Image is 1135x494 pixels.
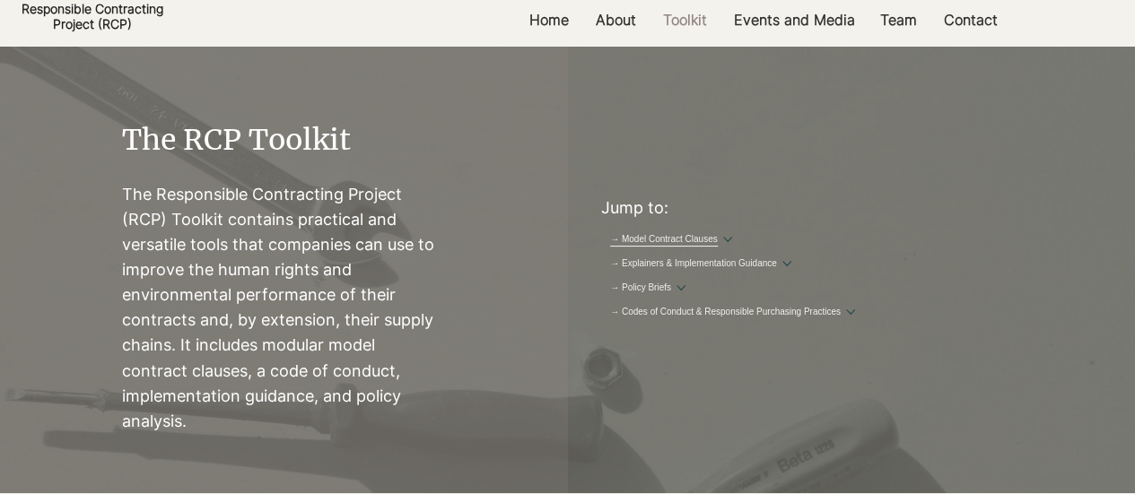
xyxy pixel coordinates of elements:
[601,196,913,219] p: Jump to:
[846,308,855,316] button: More → Codes of Conduct & Responsible Purchasing Practices pages
[122,182,440,434] p: The Responsible Contracting Project (RCP) Toolkit contains practical and versatile tools that com...
[601,231,879,321] nav: Site
[610,233,718,247] a: → Model Contract Clauses
[610,282,671,295] a: → Policy Briefs
[22,1,163,31] a: Responsible ContractingProject (RCP)
[122,122,351,158] span: The RCP Toolkit
[782,259,791,268] button: More → Explainers & Implementation Guidance pages
[723,235,732,244] button: More → Model Contract Clauses pages
[610,257,777,271] a: → Explainers & Implementation Guidance
[610,306,841,319] a: → Codes of Conduct & Responsible Purchasing Practices
[677,283,685,292] button: More → Policy Briefs pages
